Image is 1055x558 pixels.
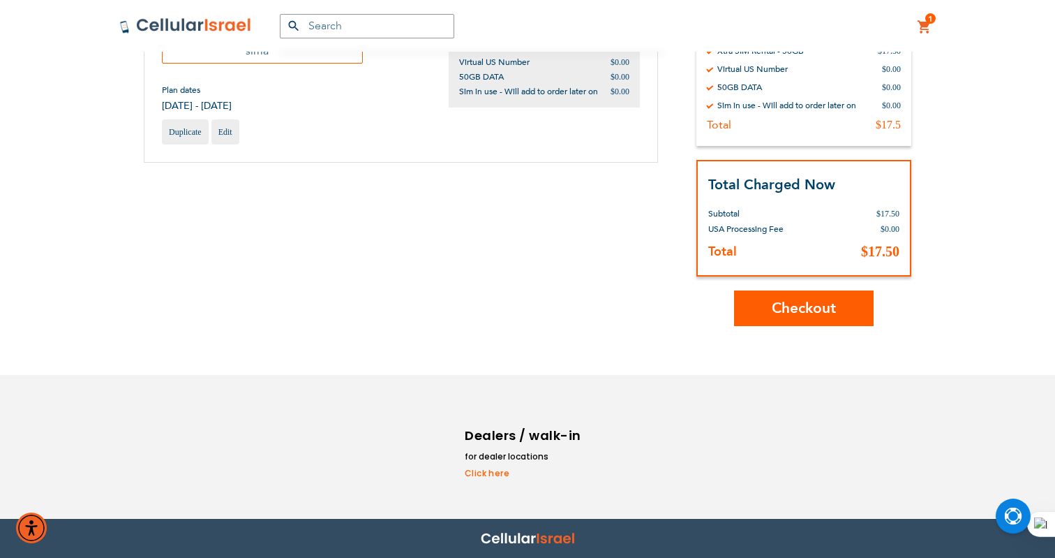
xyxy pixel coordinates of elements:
[465,450,583,464] li: for dealer locations
[611,87,629,96] span: $0.00
[707,118,731,132] div: Total
[708,196,835,221] th: Subtotal
[876,118,901,132] div: $17.5
[861,244,899,259] span: $17.50
[717,82,762,93] div: 50GB DATA
[882,64,901,75] div: $0.00
[708,223,784,235] span: USA Processing Fee
[928,13,933,24] span: 1
[611,57,629,67] span: $0.00
[882,100,901,111] div: $0.00
[169,127,202,137] span: Duplicate
[772,298,836,318] span: Checkout
[876,209,899,219] span: $17.50
[162,85,232,96] span: Plan dates
[162,99,232,112] span: [DATE] - [DATE]
[882,82,901,93] div: $0.00
[734,291,874,326] button: Checkout
[162,119,209,145] a: Duplicate
[16,513,47,543] div: Accessibility Menu
[280,14,454,38] input: Search
[465,467,583,480] a: Click here
[211,119,239,145] a: Edit
[119,17,252,34] img: Cellular Israel Logo
[465,425,583,446] h6: Dealers / walk-in
[717,64,788,75] div: Virtual US Number
[611,72,629,82] span: $0.00
[881,224,899,234] span: $0.00
[708,243,737,260] strong: Total
[717,100,856,111] div: Sim in use - Will add to order later on
[459,57,530,68] span: Virtual US Number
[218,127,232,137] span: Edit
[459,86,598,97] span: Sim in use - Will add to order later on
[459,71,504,82] span: 50GB DATA
[917,19,932,36] a: 1
[708,175,835,194] strong: Total Charged Now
